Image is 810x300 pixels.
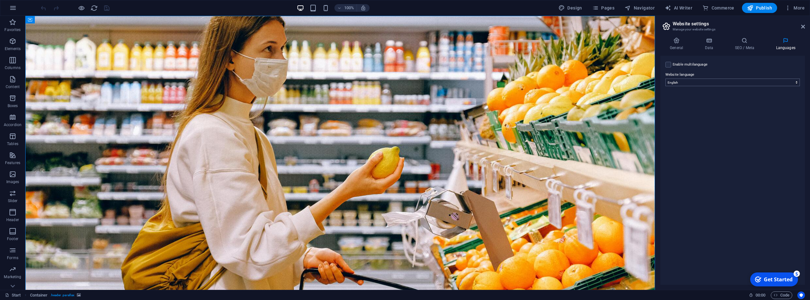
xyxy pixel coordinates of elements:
[47,1,53,7] div: 5
[3,3,51,16] div: Get Started 5 items remaining, 0% complete
[556,3,585,13] div: Design (Ctrl+Alt+Y)
[756,291,765,299] span: 00 00
[742,3,777,13] button: Publish
[50,291,75,299] span: . header .parallax
[673,21,805,27] h2: Website settings
[7,141,18,146] p: Tables
[590,3,617,13] button: Pages
[30,291,48,299] span: Click to select. Double-click to edit
[556,3,585,13] button: Design
[77,293,81,297] i: This element contains a background
[17,6,46,13] div: Get Started
[344,4,354,12] h6: 100%
[760,293,761,297] span: :
[360,5,366,11] i: On resize automatically adjust zoom level to fit chosen device.
[625,5,655,11] span: Navigator
[4,274,21,279] p: Marketing
[725,37,766,51] h4: SEO / Meta
[334,4,357,12] button: 100%
[6,179,19,184] p: Images
[8,198,18,203] p: Slider
[7,255,18,260] p: Forms
[90,4,98,12] i: Reload page
[695,37,725,51] h4: Data
[30,291,81,299] nav: breadcrumb
[665,5,692,11] span: AI Writer
[90,4,98,12] button: reload
[6,84,20,89] p: Content
[5,160,20,165] p: Features
[5,65,21,70] p: Columns
[785,5,805,11] span: More
[558,5,582,11] span: Design
[78,4,85,12] button: Click here to leave preview mode and continue editing
[5,291,21,299] a: Click to cancel selection. Double-click to open Pages
[5,46,21,51] p: Elements
[797,291,805,299] button: Usercentrics
[7,236,18,241] p: Footer
[782,3,807,13] button: More
[662,3,695,13] button: AI Writer
[8,103,18,108] p: Boxes
[673,27,792,32] h3: Manage your website settings
[747,5,772,11] span: Publish
[774,291,789,299] span: Code
[766,37,805,51] h4: Languages
[592,5,614,11] span: Pages
[665,71,800,79] label: Website language
[702,5,734,11] span: Commerce
[749,291,766,299] h6: Session time
[700,3,737,13] button: Commerce
[4,27,21,32] p: Favorites
[622,3,657,13] button: Navigator
[4,122,22,127] p: Accordion
[771,291,792,299] button: Code
[6,217,19,222] p: Header
[673,61,707,68] label: Enable multilanguage
[660,37,695,51] h4: General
